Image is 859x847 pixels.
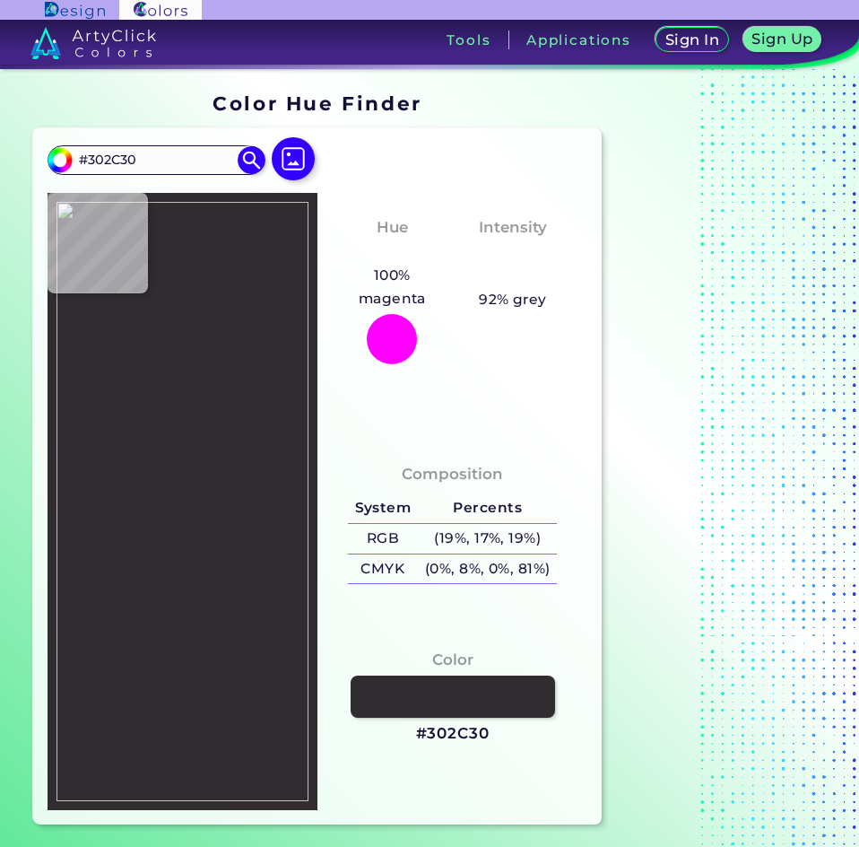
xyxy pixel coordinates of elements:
h5: (0%, 8%, 0%, 81%) [418,554,557,584]
h3: Tools [447,33,490,47]
h3: Magenta [347,242,437,264]
h5: CMYK [348,554,418,584]
h5: 92% grey [479,288,547,311]
a: Sign Up [747,29,818,51]
h4: Intensity [479,214,547,240]
img: ArtyClick Design logo [45,2,105,19]
h5: System [348,493,418,523]
h4: Color [432,647,473,673]
iframe: Advertisement [609,86,833,832]
img: logo_artyclick_colors_white.svg [30,27,157,59]
img: icon search [238,146,265,173]
a: Sign In [659,29,725,51]
h5: 100% magenta [339,264,446,311]
img: 894c474a-46a4-4e77-95f7-47037fdbc51a [56,202,308,801]
h5: RGB [348,524,418,554]
h5: (19%, 17%, 19%) [418,524,557,554]
h3: #302C30 [416,723,490,745]
h1: Color Hue Finder [213,90,421,117]
h4: Hue [377,214,408,240]
h4: Composition [402,461,503,487]
input: type color.. [73,148,239,172]
h3: Almost None [463,242,563,284]
img: icon picture [272,137,315,180]
h5: Percents [418,493,557,523]
h5: Sign Up [755,32,811,46]
h5: Sign In [668,33,717,47]
h3: Applications [526,33,631,47]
